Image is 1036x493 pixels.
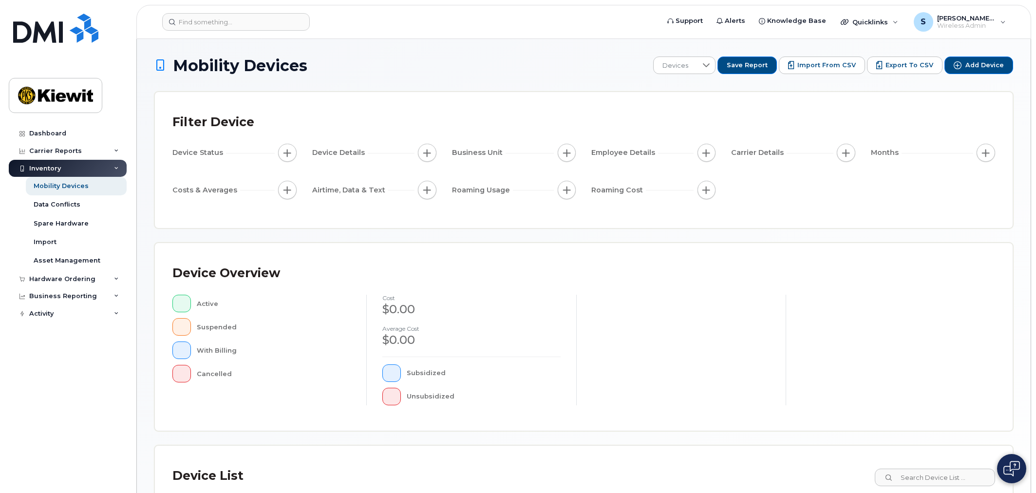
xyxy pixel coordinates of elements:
[779,57,865,74] button: Import from CSV
[731,148,787,158] span: Carrier Details
[382,301,560,318] div: $0.00
[717,57,777,74] button: Save Report
[591,185,646,195] span: Roaming Cost
[944,57,1013,74] button: Add Device
[173,57,307,74] span: Mobility Devices
[591,148,658,158] span: Employee Details
[172,463,244,489] div: Device List
[172,261,280,286] div: Device Overview
[172,110,254,135] div: Filter Device
[654,57,697,75] span: Devices
[452,148,506,158] span: Business Unit
[727,61,768,70] span: Save Report
[197,365,351,382] div: Cancelled
[452,185,513,195] span: Roaming Usage
[797,61,856,70] span: Import from CSV
[875,469,995,486] input: Search Device List ...
[172,148,226,158] span: Device Status
[965,61,1004,70] span: Add Device
[172,185,240,195] span: Costs & Averages
[312,185,388,195] span: Airtime, Data & Text
[407,364,561,382] div: Subsidized
[885,61,933,70] span: Export to CSV
[407,388,561,405] div: Unsubsidized
[382,295,560,301] h4: cost
[382,325,560,332] h4: Average cost
[1003,461,1020,476] img: Open chat
[867,57,942,74] button: Export to CSV
[197,341,351,359] div: With Billing
[871,148,902,158] span: Months
[312,148,368,158] span: Device Details
[382,332,560,348] div: $0.00
[197,318,351,336] div: Suspended
[197,295,351,312] div: Active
